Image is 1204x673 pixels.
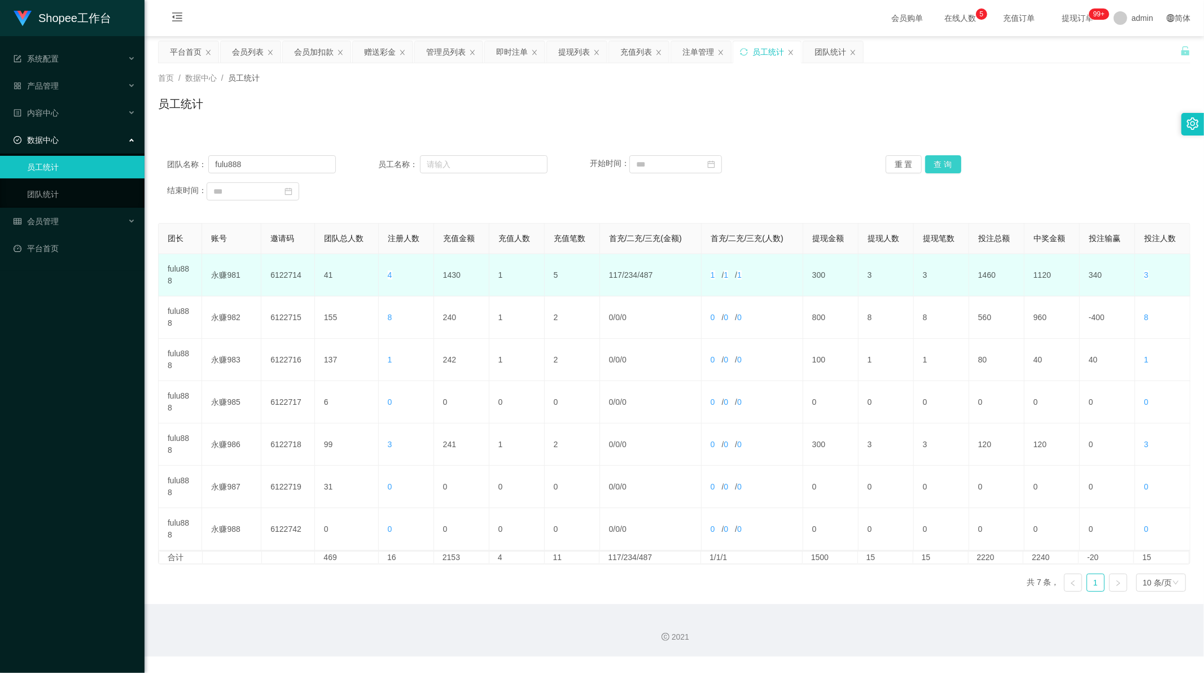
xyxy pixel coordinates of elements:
[1144,313,1149,322] span: 8
[1025,423,1080,466] td: 120
[737,440,742,449] span: 0
[270,234,294,243] span: 邀请码
[545,423,600,466] td: 2
[1080,381,1135,423] td: 0
[388,234,419,243] span: 注册人数
[803,254,859,296] td: 300
[724,270,728,279] span: 1
[1080,339,1135,381] td: 40
[803,381,859,423] td: 0
[622,313,627,322] span: 0
[159,552,203,563] td: 合计
[615,482,620,491] span: 0
[615,397,620,407] span: 0
[1187,117,1199,130] i: 图标: setting
[1080,296,1135,339] td: -400
[1025,339,1080,381] td: 40
[914,381,969,423] td: 0
[1025,296,1080,339] td: 960
[620,41,652,63] div: 充值列表
[420,155,548,173] input: 请输入
[913,552,969,563] td: 15
[609,482,614,491] span: 0
[154,631,1195,643] div: 2021
[1144,440,1149,449] span: 3
[914,339,969,381] td: 1
[315,339,379,381] td: 137
[622,355,627,364] span: 0
[737,355,742,364] span: 0
[388,397,392,407] span: 0
[202,296,261,339] td: 永赚982
[711,270,715,279] span: 1
[859,339,914,381] td: 1
[261,466,315,508] td: 6122719
[14,54,59,63] span: 系统配置
[609,313,614,322] span: 0
[443,234,475,243] span: 充值金额
[1080,423,1135,466] td: 0
[1144,482,1149,491] span: 0
[724,525,728,534] span: 0
[1144,355,1149,364] span: 1
[724,397,728,407] span: 0
[1079,552,1134,563] td: -20
[489,466,545,508] td: 0
[1023,552,1079,563] td: 2240
[724,313,728,322] span: 0
[315,423,379,466] td: 99
[1080,466,1135,508] td: 0
[545,466,600,508] td: 0
[1025,381,1080,423] td: 0
[1172,579,1179,587] i: 图标: down
[969,254,1025,296] td: 1460
[1144,397,1149,407] span: 0
[600,254,702,296] td: / /
[545,254,600,296] td: 5
[315,296,379,339] td: 155
[615,440,620,449] span: 0
[914,508,969,550] td: 0
[803,423,859,466] td: 300
[702,466,803,508] td: / /
[388,440,392,449] span: 3
[923,234,955,243] span: 提现笔数
[489,296,545,339] td: 1
[170,41,202,63] div: 平台首页
[426,41,466,63] div: 管理员列表
[178,73,181,82] span: /
[914,296,969,339] td: 8
[261,381,315,423] td: 6122717
[711,482,715,491] span: 0
[1144,525,1149,534] span: 0
[489,381,545,423] td: 0
[803,339,859,381] td: 100
[185,73,217,82] span: 数据中心
[202,254,261,296] td: 永赚981
[724,440,728,449] span: 0
[815,41,846,63] div: 团队统计
[489,508,545,550] td: 0
[1087,574,1105,592] li: 1
[969,339,1025,381] td: 80
[434,508,489,550] td: 0
[14,237,135,260] a: 图标: dashboard平台首页
[545,508,600,550] td: 0
[600,423,702,466] td: / /
[737,270,742,279] span: 1
[752,41,784,63] div: 员工统计
[702,381,803,423] td: / /
[1089,8,1109,20] sup: 289
[558,41,590,63] div: 提现列表
[1115,580,1122,587] i: 图标: right
[469,49,476,56] i: 图标: close
[1089,234,1120,243] span: 投注输赢
[158,73,174,82] span: 首页
[388,355,392,364] span: 1
[378,159,419,171] span: 员工名称：
[812,234,844,243] span: 提现金额
[609,355,614,364] span: 0
[914,423,969,466] td: 3
[969,552,1024,563] td: 2220
[261,254,315,296] td: 6122714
